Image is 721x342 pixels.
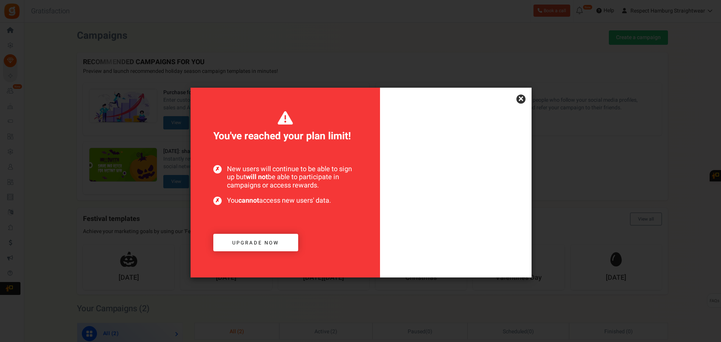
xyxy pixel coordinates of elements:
[238,195,259,206] b: cannot
[213,234,298,252] a: Upgrade now
[213,165,357,190] span: New users will continue to be able to sign up but be able to participate in campaigns or access r...
[380,126,532,277] img: Increased users
[516,95,526,104] a: ×
[213,110,357,144] span: You've reached your plan limit!
[213,197,357,205] span: You access new users' data.
[246,172,268,182] b: will not
[232,239,279,246] span: Upgrade now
